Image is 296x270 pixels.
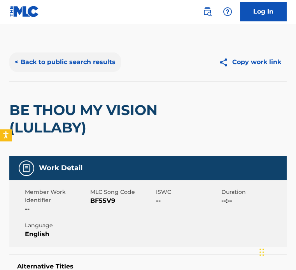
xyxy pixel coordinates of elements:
h2: BE THOU MY VISION (LULLABY) [9,101,176,136]
span: Member Work Identifier [25,188,88,204]
button: Copy work link [213,52,287,72]
a: Public Search [200,4,215,19]
span: Language [25,221,88,230]
img: search [203,7,212,16]
span: -- [25,204,88,214]
h5: Work Detail [39,164,82,172]
span: BF55V9 [90,196,154,206]
img: help [223,7,232,16]
span: MLC Song Code [90,188,154,196]
span: --:-- [221,196,285,206]
iframe: Chat Widget [257,233,296,270]
div: Drag [259,240,264,264]
img: MLC Logo [9,6,39,17]
span: Duration [221,188,285,196]
span: English [25,230,88,239]
span: -- [156,196,219,206]
div: Help [220,4,235,19]
img: Work Detail [22,164,31,173]
a: Log In [240,2,287,21]
button: < Back to public search results [9,52,121,72]
span: ISWC [156,188,219,196]
img: Copy work link [219,57,232,67]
